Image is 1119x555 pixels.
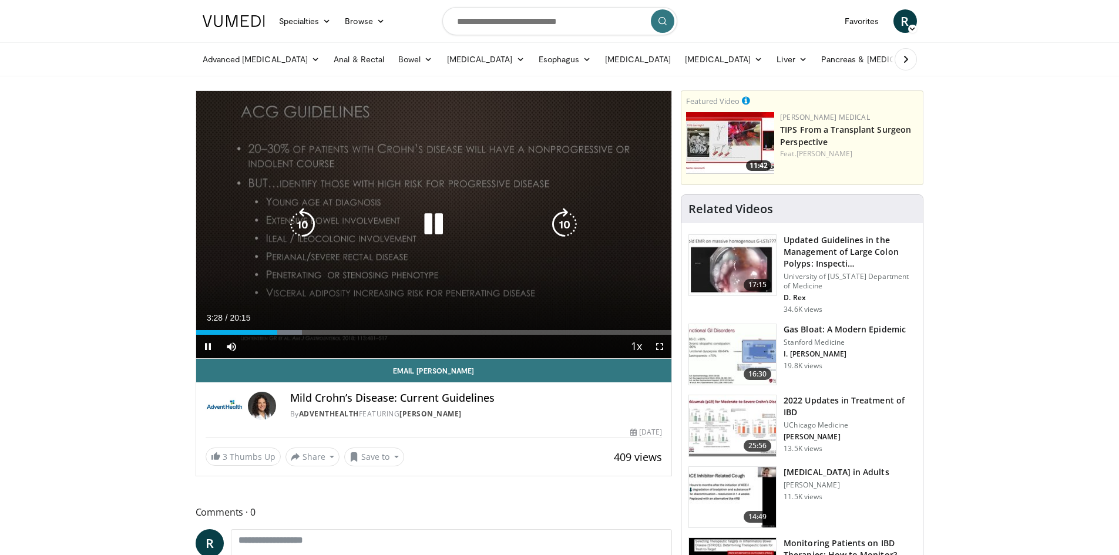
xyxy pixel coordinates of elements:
button: Fullscreen [648,335,671,358]
a: [MEDICAL_DATA] [598,48,678,71]
p: [PERSON_NAME] [784,432,916,442]
a: Favorites [838,9,886,33]
button: Pause [196,335,220,358]
span: 17:15 [744,279,772,291]
p: 19.8K views [784,361,822,371]
button: Save to [344,448,404,466]
img: 9393c547-9b5d-4ed4-b79d-9c9e6c9be491.150x105_q85_crop-smart_upscale.jpg [689,395,776,456]
span: 25:56 [744,440,772,452]
a: R [893,9,917,33]
span: 11:42 [746,160,771,171]
div: [DATE] [630,427,662,438]
input: Search topics, interventions [442,7,677,35]
span: 3:28 [207,313,223,322]
img: VuMedi Logo [203,15,265,27]
p: UChicago Medicine [784,421,916,430]
a: [PERSON_NAME] [797,149,852,159]
p: D. Rex [784,293,916,302]
p: 11.5K views [784,492,822,502]
p: Stanford Medicine [784,338,906,347]
a: AdventHealth [299,409,359,419]
a: Specialties [272,9,338,33]
h3: [MEDICAL_DATA] in Adults [784,466,889,478]
video-js: Video Player [196,91,672,359]
a: Browse [338,9,392,33]
img: 4003d3dc-4d84-4588-a4af-bb6b84f49ae6.150x105_q85_crop-smart_upscale.jpg [686,112,774,174]
img: 11950cd4-d248-4755-8b98-ec337be04c84.150x105_q85_crop-smart_upscale.jpg [689,467,776,528]
a: 25:56 2022 Updates in Treatment of IBD UChicago Medicine [PERSON_NAME] 13.5K views [688,395,916,457]
a: 16:30 Gas Bloat: A Modern Epidemic Stanford Medicine I. [PERSON_NAME] 19.8K views [688,324,916,386]
a: 11:42 [686,112,774,174]
a: Advanced [MEDICAL_DATA] [196,48,327,71]
a: Liver [769,48,814,71]
img: Avatar [248,392,276,420]
a: Anal & Rectal [327,48,391,71]
a: Pancreas & [MEDICAL_DATA] [814,48,952,71]
div: By FEATURING [290,409,663,419]
div: Progress Bar [196,330,672,335]
h3: 2022 Updates in Treatment of IBD [784,395,916,418]
span: 3 [223,451,227,462]
p: 34.6K views [784,305,822,314]
a: Bowel [391,48,439,71]
p: 13.5K views [784,444,822,453]
a: Esophagus [532,48,599,71]
small: Featured Video [686,96,740,106]
p: University of [US_STATE] Department of Medicine [784,272,916,291]
h4: Related Videos [688,202,773,216]
span: 14:49 [744,511,772,523]
h3: Gas Bloat: A Modern Epidemic [784,324,906,335]
a: [MEDICAL_DATA] [678,48,769,71]
a: 3 Thumbs Up [206,448,281,466]
p: I. [PERSON_NAME] [784,349,906,359]
a: 14:49 [MEDICAL_DATA] in Adults [PERSON_NAME] 11.5K views [688,466,916,529]
span: 20:15 [230,313,250,322]
h4: Mild Crohn’s Disease: Current Guidelines [290,392,663,405]
a: 17:15 Updated Guidelines in the Management of Large Colon Polyps: Inspecti… University of [US_STA... [688,234,916,314]
span: / [226,313,228,322]
img: AdventHealth [206,392,243,420]
button: Mute [220,335,243,358]
div: Feat. [780,149,918,159]
a: TIPS From a Transplant Surgeon Perspective [780,124,911,147]
span: Comments 0 [196,504,673,520]
p: [PERSON_NAME] [784,480,889,490]
img: dfcfcb0d-b871-4e1a-9f0c-9f64970f7dd8.150x105_q85_crop-smart_upscale.jpg [689,235,776,296]
button: Playback Rate [624,335,648,358]
span: 409 views [614,450,662,464]
h3: Updated Guidelines in the Management of Large Colon Polyps: Inspecti… [784,234,916,270]
a: [MEDICAL_DATA] [440,48,532,71]
span: 16:30 [744,368,772,380]
a: Email [PERSON_NAME] [196,359,672,382]
a: [PERSON_NAME] [399,409,462,419]
img: 480ec31d-e3c1-475b-8289-0a0659db689a.150x105_q85_crop-smart_upscale.jpg [689,324,776,385]
a: [PERSON_NAME] Medical [780,112,870,122]
button: Share [285,448,340,466]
